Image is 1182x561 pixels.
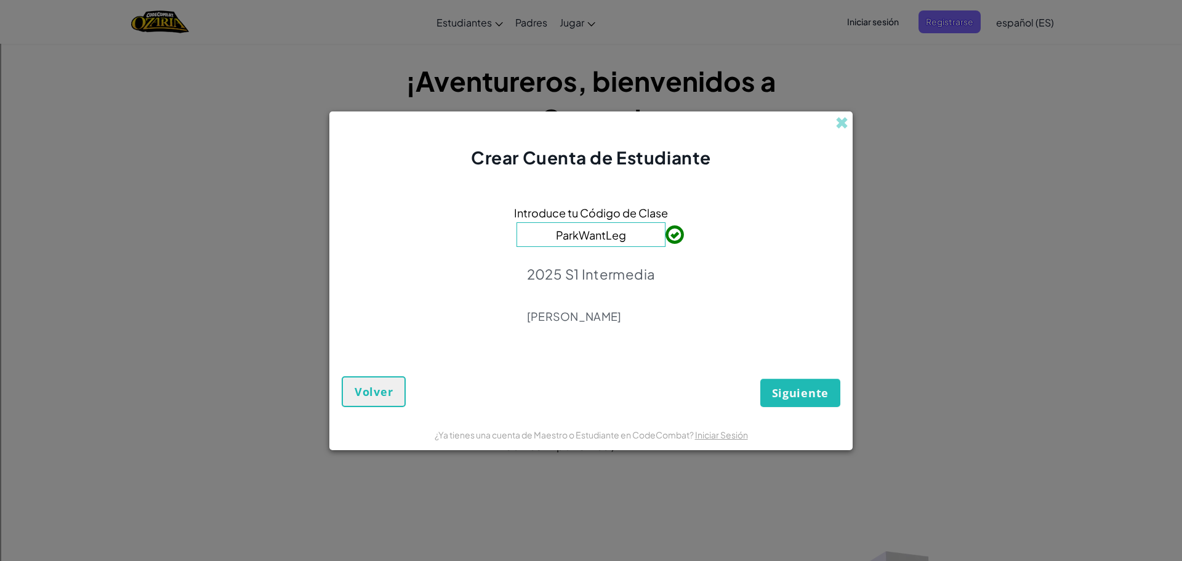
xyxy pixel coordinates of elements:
[772,385,829,400] span: Siguiente
[695,429,748,440] a: Iniciar Sesión
[471,147,711,168] span: Crear Cuenta de Estudiante
[355,384,393,399] span: Volver
[527,309,656,324] p: [PERSON_NAME]
[760,379,840,407] button: Siguiente
[514,204,668,222] span: Introduce tu Código de Clase
[342,376,406,407] button: Volver
[527,265,656,283] p: 2025 S1 Intermedia
[435,429,695,440] span: ¿Ya tienes una cuenta de Maestro o Estudiante en CodeCombat?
